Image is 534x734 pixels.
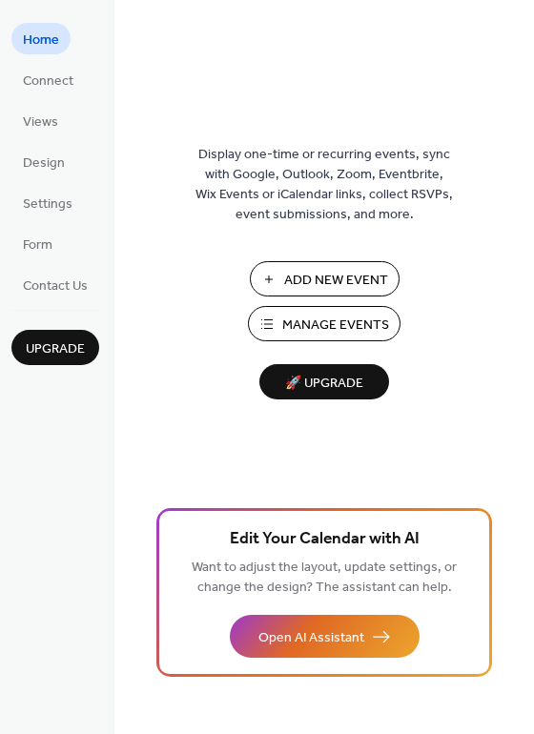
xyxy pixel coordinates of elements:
[11,105,70,136] a: Views
[11,269,99,300] a: Contact Us
[23,235,52,255] span: Form
[230,526,420,553] span: Edit Your Calendar with AI
[248,306,400,341] button: Manage Events
[259,364,389,399] button: 🚀 Upgrade
[23,276,88,296] span: Contact Us
[23,112,58,133] span: Views
[23,194,72,214] span: Settings
[23,31,59,51] span: Home
[11,146,76,177] a: Design
[250,261,400,296] button: Add New Event
[23,153,65,173] span: Design
[271,371,378,397] span: 🚀 Upgrade
[23,71,73,92] span: Connect
[11,23,71,54] a: Home
[11,187,84,218] a: Settings
[26,339,85,359] span: Upgrade
[195,145,453,225] span: Display one-time or recurring events, sync with Google, Outlook, Zoom, Eventbrite, Wix Events or ...
[258,628,364,648] span: Open AI Assistant
[192,555,457,601] span: Want to adjust the layout, update settings, or change the design? The assistant can help.
[230,615,420,658] button: Open AI Assistant
[11,330,99,365] button: Upgrade
[284,271,388,291] span: Add New Event
[11,228,64,259] a: Form
[11,64,85,95] a: Connect
[282,316,389,336] span: Manage Events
